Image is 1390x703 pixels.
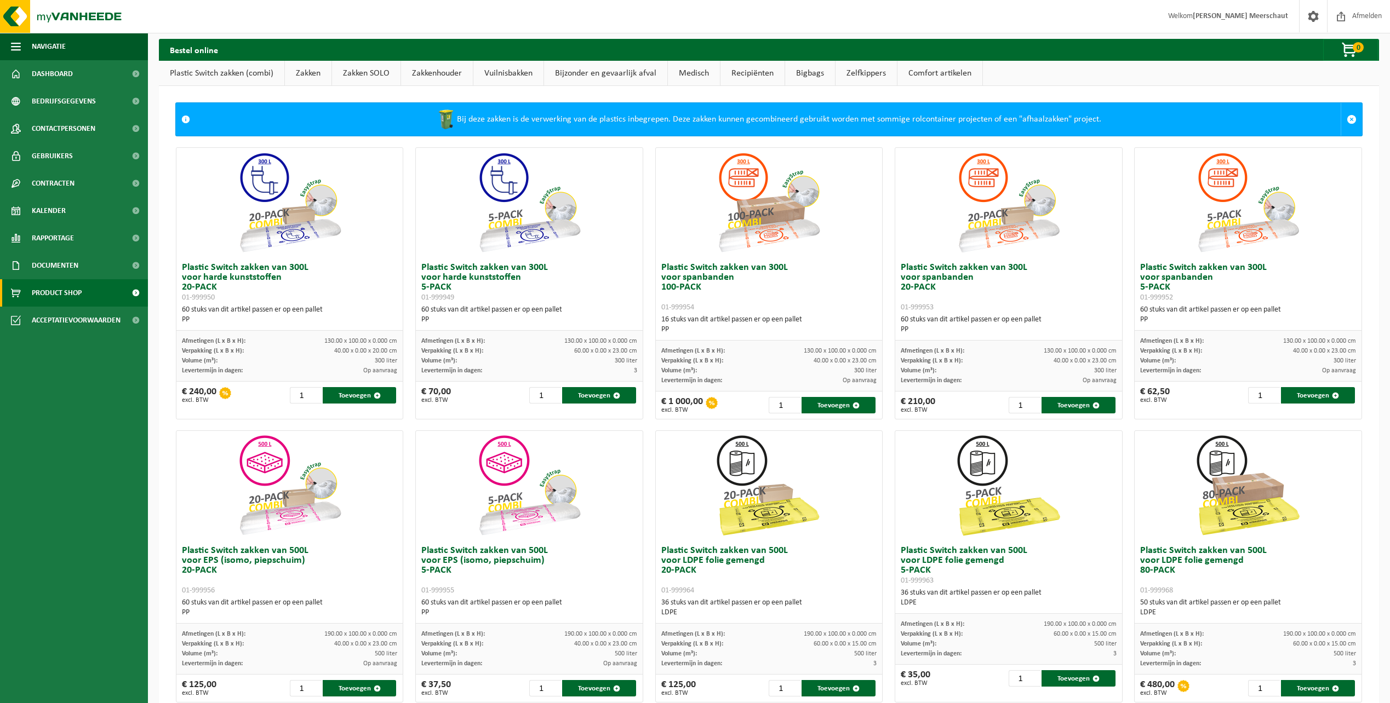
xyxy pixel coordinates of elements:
span: Op aanvraag [363,367,397,374]
span: Levertermijn in dagen: [901,650,962,657]
span: excl. BTW [182,397,216,404]
h2: Bestel online [159,39,229,60]
span: excl. BTW [1140,690,1175,696]
span: Levertermijn in dagen: [661,377,722,384]
span: 190.00 x 100.00 x 0.000 cm [324,631,397,637]
h3: Plastic Switch zakken van 500L voor LDPE folie gemengd 80-PACK [1140,546,1356,595]
img: 01-999964 [714,431,823,540]
span: 01-999963 [901,577,934,585]
div: PP [421,315,637,325]
span: 40.00 x 0.00 x 23.00 cm [334,641,397,647]
span: 130.00 x 100.00 x 0.000 cm [1283,338,1356,344]
div: € 1 000,00 [661,397,703,413]
div: LDPE [901,598,1117,608]
span: 01-999954 [661,303,694,312]
span: Verpakking (L x B x H): [421,348,483,354]
img: 01-999952 [1193,148,1303,257]
span: 190.00 x 100.00 x 0.000 cm [1283,631,1356,637]
span: 01-999955 [421,586,454,595]
a: Comfort artikelen [897,61,982,86]
img: 01-999963 [954,431,1063,540]
div: Bij deze zakken is de verwerking van de plastics inbegrepen. Deze zakken kunnen gecombineerd gebr... [196,103,1341,136]
div: 60 stuks van dit artikel passen er op een pallet [1140,305,1356,325]
span: 300 liter [1094,367,1117,374]
span: excl. BTW [421,690,451,696]
input: 1 [529,387,561,404]
div: 60 stuks van dit artikel passen er op een pallet [182,305,398,325]
span: excl. BTW [182,690,216,696]
div: PP [182,608,398,618]
span: Op aanvraag [1322,367,1356,374]
span: 300 liter [1334,358,1356,364]
span: 3 [634,367,637,374]
span: 01-999952 [1140,293,1173,302]
input: 1 [290,680,322,696]
span: Volume (m³): [1140,358,1176,364]
span: Verpakking (L x B x H): [661,358,723,364]
span: 0 [1353,42,1364,53]
input: 1 [769,680,800,696]
a: Sluit melding [1341,103,1362,136]
span: Dashboard [32,60,73,88]
span: 3 [1353,660,1356,667]
span: 01-999949 [421,293,454,302]
h3: Plastic Switch zakken van 300L voor harde kunststoffen 20-PACK [182,263,398,302]
button: Toevoegen [802,397,876,413]
span: 01-999953 [901,303,934,312]
span: excl. BTW [421,397,451,404]
span: 190.00 x 100.00 x 0.000 cm [1044,621,1117,627]
div: € 480,00 [1140,680,1175,696]
div: PP [182,315,398,325]
div: 36 stuks van dit artikel passen er op een pallet [901,588,1117,608]
span: Op aanvraag [1083,377,1117,384]
img: 01-999956 [235,431,345,540]
a: Zelfkippers [836,61,897,86]
span: Levertermijn in dagen: [901,377,962,384]
div: € 125,00 [661,680,696,696]
div: 60 stuks van dit artikel passen er op een pallet [901,315,1117,335]
a: Bigbags [785,61,835,86]
span: 40.00 x 0.00 x 23.00 cm [1054,358,1117,364]
span: Afmetingen (L x B x H): [661,348,725,354]
span: 130.00 x 100.00 x 0.000 cm [564,338,637,344]
div: 60 stuks van dit artikel passen er op een pallet [421,305,637,325]
div: 60 stuks van dit artikel passen er op een pallet [182,598,398,618]
input: 1 [769,397,800,413]
span: 60.00 x 0.00 x 15.00 cm [814,641,877,647]
span: Levertermijn in dagen: [1140,367,1201,374]
button: Toevoegen [1281,680,1355,696]
span: Gebruikers [32,142,73,170]
img: 01-999949 [474,148,584,257]
div: 60 stuks van dit artikel passen er op een pallet [421,598,637,618]
div: € 70,00 [421,387,451,404]
span: Volume (m³): [182,650,218,657]
span: Volume (m³): [421,358,457,364]
span: 40.00 x 0.00 x 23.00 cm [814,358,877,364]
span: 130.00 x 100.00 x 0.000 cm [324,338,397,344]
strong: [PERSON_NAME] Meerschaut [1193,12,1288,20]
span: 300 liter [854,367,877,374]
a: Recipiënten [720,61,785,86]
button: Toevoegen [323,387,397,404]
span: Op aanvraag [603,660,637,667]
div: 50 stuks van dit artikel passen er op een pallet [1140,598,1356,618]
button: Toevoegen [1042,670,1116,687]
div: PP [661,325,877,335]
span: Levertermijn in dagen: [182,367,243,374]
span: 500 liter [615,650,637,657]
div: PP [901,325,1117,335]
span: Afmetingen (L x B x H): [901,621,964,627]
div: € 240,00 [182,387,216,404]
div: PP [421,608,637,618]
input: 1 [1248,387,1280,404]
button: Toevoegen [1281,387,1355,404]
input: 1 [290,387,322,404]
span: Navigatie [32,33,66,60]
span: Afmetingen (L x B x H): [1140,631,1204,637]
span: Volume (m³): [661,367,697,374]
span: Kalender [32,197,66,224]
span: 300 liter [615,358,637,364]
input: 1 [529,680,561,696]
div: € 125,00 [182,680,216,696]
span: Product Shop [32,279,82,307]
